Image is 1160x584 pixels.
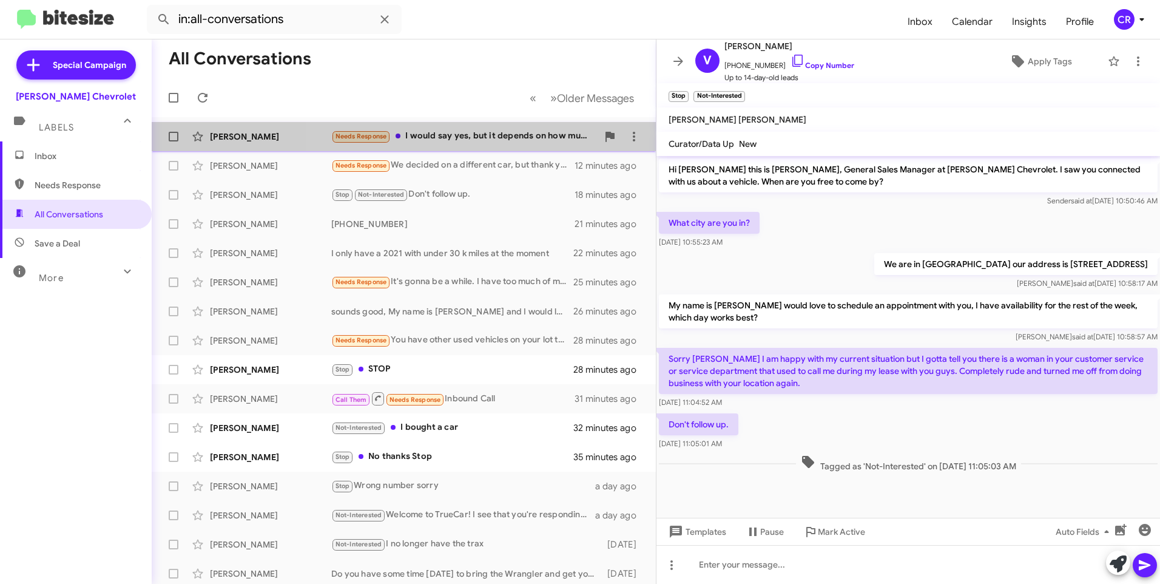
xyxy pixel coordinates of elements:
[336,453,350,461] span: Stop
[760,521,784,543] span: Pause
[1114,9,1135,30] div: CR
[557,92,634,105] span: Older Messages
[874,253,1158,275] p: We are in [GEOGRAPHIC_DATA] our address is [STREET_ADDRESS]
[210,334,331,347] div: [PERSON_NAME]
[659,439,722,448] span: [DATE] 11:05:01 AM
[1047,196,1158,205] span: Sender [DATE] 10:50:46 AM
[1017,279,1158,288] span: [PERSON_NAME] [DATE] 10:58:17 AM
[1056,521,1114,543] span: Auto Fields
[818,521,865,543] span: Mark Active
[736,521,794,543] button: Pause
[210,276,331,288] div: [PERSON_NAME]
[796,455,1021,472] span: Tagged as 'Not-Interested' on [DATE] 11:05:03 AM
[336,424,382,432] span: Not-Interested
[331,275,573,289] div: It's gonna be a while. I have too much of my vehicle still I'm not rolling over.
[331,421,573,435] div: I bought a car
[331,305,573,317] div: sounds good, My name is [PERSON_NAME] and I would love to help you out when you are ready. Either...
[210,160,331,172] div: [PERSON_NAME]
[53,59,126,71] span: Special Campaign
[1071,196,1092,205] span: said at
[575,218,646,230] div: 21 minutes ago
[794,521,875,543] button: Mark Active
[210,189,331,201] div: [PERSON_NAME]
[573,364,646,376] div: 28 minutes ago
[602,568,646,580] div: [DATE]
[575,160,646,172] div: 12 minutes ago
[573,422,646,434] div: 32 minutes ago
[16,50,136,80] a: Special Campaign
[169,49,311,69] h1: All Conversations
[575,189,646,201] div: 18 minutes ago
[979,50,1102,72] button: Apply Tags
[336,511,382,519] span: Not-Interested
[656,521,736,543] button: Templates
[942,4,1002,39] a: Calendar
[336,540,382,548] span: Not-Interested
[336,161,387,169] span: Needs Response
[1028,50,1072,72] span: Apply Tags
[602,538,646,551] div: [DATE]
[35,237,80,250] span: Save a Deal
[575,393,646,405] div: 31 minutes ago
[35,208,103,220] span: All Conversations
[522,86,544,110] button: Previous
[1072,332,1093,341] span: said at
[336,278,387,286] span: Needs Response
[210,218,331,230] div: [PERSON_NAME]
[791,61,854,70] a: Copy Number
[210,305,331,317] div: [PERSON_NAME]
[1046,521,1124,543] button: Auto Fields
[331,362,573,376] div: STOP
[573,451,646,463] div: 35 minutes ago
[1073,279,1094,288] span: said at
[210,509,331,521] div: [PERSON_NAME]
[210,247,331,259] div: [PERSON_NAME]
[573,276,646,288] div: 25 minutes ago
[693,91,744,102] small: Not-Interested
[331,129,598,143] div: I would say yes, but it depends on how much negative equity would be left, if any
[659,398,722,407] span: [DATE] 11:04:52 AM
[669,138,734,149] span: Curator/Data Up
[16,90,136,103] div: [PERSON_NAME] Chevrolet
[331,479,595,493] div: Wrong number sorry
[147,5,402,34] input: Search
[331,568,602,580] div: Do you have some time [DATE] to bring the Wrangler and get you a quick appraisal?
[331,537,602,551] div: I no longer have the trax
[35,150,138,162] span: Inbox
[331,158,575,172] div: We decided on a different car, but thank you for reaching out.
[336,482,350,490] span: Stop
[595,509,646,521] div: a day ago
[210,364,331,376] div: [PERSON_NAME]
[659,212,760,234] p: What city are you in?
[669,114,806,125] span: [PERSON_NAME] [PERSON_NAME]
[331,391,575,406] div: Inbound Call
[530,90,536,106] span: «
[358,191,405,199] span: Not-Interested
[210,480,331,492] div: [PERSON_NAME]
[666,521,726,543] span: Templates
[573,334,646,347] div: 28 minutes ago
[39,273,64,284] span: More
[659,237,723,246] span: [DATE] 10:55:23 AM
[659,348,1158,394] p: Sorry [PERSON_NAME] I am happy with my current situation but I gotta tell you there is a woman in...
[739,138,757,149] span: New
[1002,4,1056,39] a: Insights
[210,393,331,405] div: [PERSON_NAME]
[724,39,854,53] span: [PERSON_NAME]
[331,247,573,259] div: I only have a 2021 with under 30 k miles at the moment
[573,247,646,259] div: 22 minutes ago
[389,396,441,404] span: Needs Response
[210,131,331,143] div: [PERSON_NAME]
[550,90,557,106] span: »
[336,132,387,140] span: Needs Response
[331,508,595,522] div: Welcome to TrueCar! I see that you're responding to a customer. If this is correct, please enter ...
[39,122,74,133] span: Labels
[1016,332,1158,341] span: [PERSON_NAME] [DATE] 10:58:57 AM
[210,568,331,580] div: [PERSON_NAME]
[724,72,854,84] span: Up to 14-day-old leads
[331,450,573,464] div: No thanks Stop
[210,451,331,463] div: [PERSON_NAME]
[724,53,854,72] span: [PHONE_NUMBER]
[703,51,712,70] span: V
